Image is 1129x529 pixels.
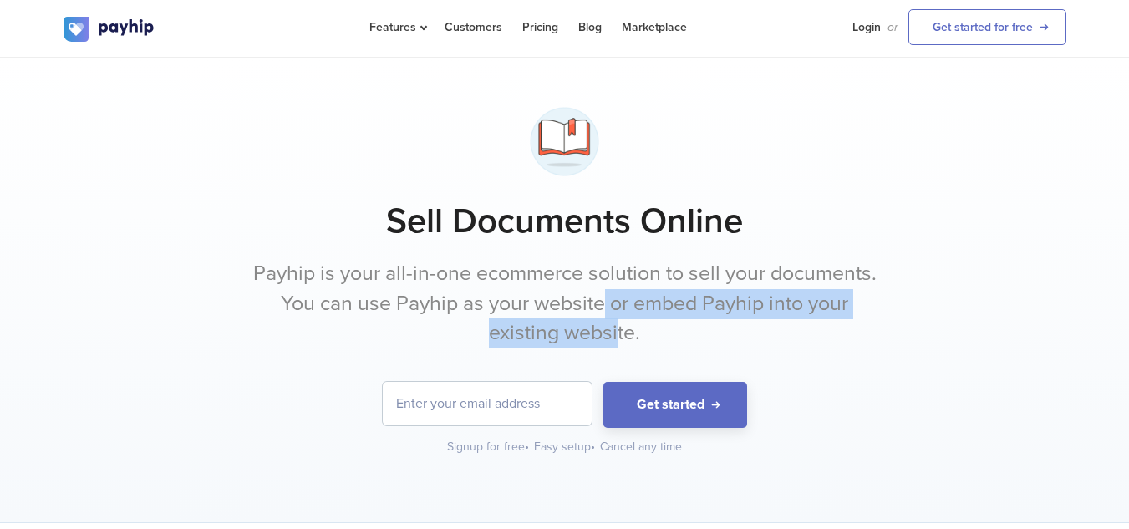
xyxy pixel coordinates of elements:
[447,439,531,455] div: Signup for free
[522,99,607,184] img: bookmark-6w6ifwtzjfv4eucylhl5b3.png
[525,440,529,454] span: •
[64,201,1066,242] h1: Sell Documents Online
[600,439,682,455] div: Cancel any time
[534,439,597,455] div: Easy setup
[383,382,592,425] input: Enter your email address
[908,9,1066,45] a: Get started for free
[369,20,425,34] span: Features
[603,382,747,428] button: Get started
[252,259,878,348] p: Payhip is your all-in-one ecommerce solution to sell your documents. You can use Payhip as your w...
[64,17,155,42] img: logo.svg
[591,440,595,454] span: •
